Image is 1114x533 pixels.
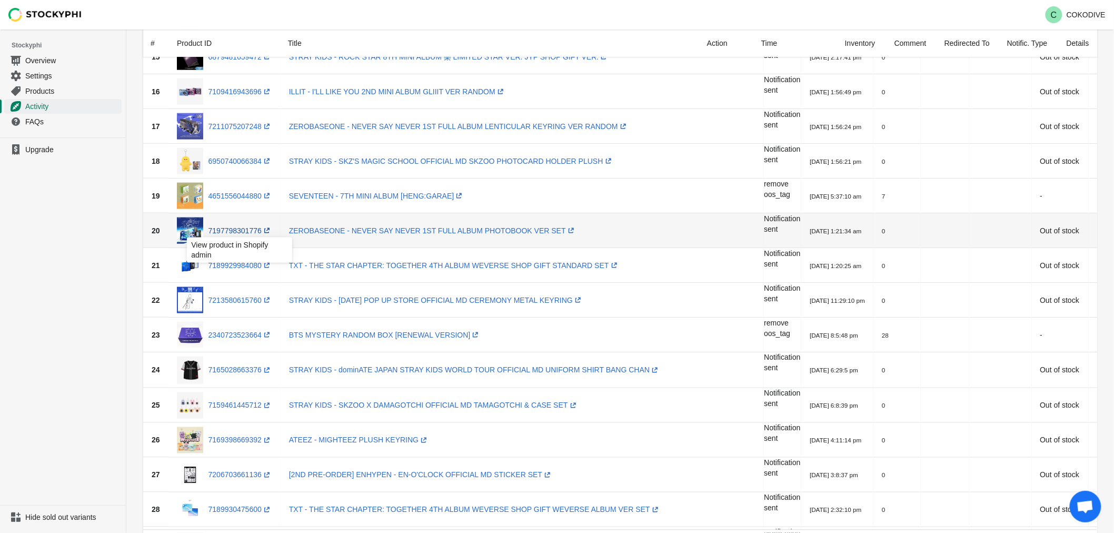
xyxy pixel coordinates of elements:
[4,510,122,525] a: Hide sold out variants
[177,148,203,174] img: 518852a8608ad8795c732289a4289caa.png
[25,512,120,522] span: Hide sold out variants
[1070,491,1101,522] div: Open chat
[208,122,272,131] a: 7211075207248(opens a new window)
[882,262,885,269] small: 0
[882,193,885,200] small: 7
[764,493,800,512] span: Notification sent
[1032,109,1089,144] td: Out of stock
[152,192,160,200] span: 19
[810,332,858,339] small: [DATE] 8:5:48 pm
[810,402,858,409] small: [DATE] 6:8:39 pm
[25,101,120,112] span: Activity
[810,88,861,95] small: [DATE] 1:56:49 pm
[208,87,272,96] a: 7109416943696(opens a new window)
[208,192,272,200] a: 4651556044880(opens a new window)
[208,226,272,235] a: 7197798301776(opens a new window)
[1032,248,1089,283] td: Out of stock
[25,86,120,96] span: Products
[177,392,203,419] img: KakaoTalk_20250304_152612742_a2b5c4b2-4acf-496a-921a-f6009e02a5ee.png
[882,332,889,339] small: 28
[882,123,885,130] small: 0
[1032,213,1089,248] td: Out of stock
[289,366,660,374] a: STRAY KIDS - dominATE JAPAN STRAY KIDS WORLD TOUR OFFICIAL MD UNIFORM SHIRT BANG CHAN(opens a new...
[177,218,203,244] img: ZBO_PB.jpg
[764,284,800,303] span: Notification sent
[152,53,160,61] span: 15
[1046,6,1062,23] span: Avatar with initials C
[1032,423,1089,458] td: Out of stock
[1032,458,1089,492] td: Out of stock
[810,507,861,514] small: [DATE] 2:32:10 pm
[8,8,82,22] img: Stockyphi
[177,427,203,453] img: mobile_b6d7ba32-93a5-4714-b9a9-59d2022dd5ed.png
[208,157,272,165] a: 6950740066384(opens a new window)
[4,53,122,68] a: Overview
[4,142,122,157] a: Upgrade
[177,462,203,488] img: STICKER_SET_e048825e-c569-452d-b416-9f3658015fe9.png
[882,297,885,304] small: 0
[289,296,583,304] a: STRAY KIDS - [DATE] POP UP STORE OFFICIAL MD CEREMONY METAL KEYRING(opens a new window)
[289,261,620,270] a: TXT - THE STAR CHAPTER: TOGETHER 4TH ALBUM WEVERSE SHOP GIFT STANDARD SET(opens a new window)
[699,29,753,57] div: Action
[177,252,203,279] img: std_set_fd6350e2-ba4a-481b-ba6a-5c7d4c3699f4.png
[753,29,837,57] div: Time
[289,471,553,479] a: [2ND PRE-ORDER] ENHYPEN - EN-O'CLOCK OFFICIAL MD STICKER SET(opens a new window)
[764,110,800,129] span: Notification sent
[177,183,203,209] img: apple-music-all-haha-dul-set-net-seventeen-7th-mini-album-heng-garae-28588533219408.jpg
[810,262,861,269] small: [DATE] 1:20:25 am
[208,53,272,61] a: 6879481659472(opens a new window)
[810,54,861,61] small: [DATE] 2:17:41 pm
[289,87,506,96] a: ILLIT - I'LL LIKE YOU 2ND MINI ALBUM GLIIIT VER RANDOM(opens a new window)
[177,78,203,105] img: ILLIT_COMAPCT_1197dfeb-77cf-4492-903b-2d708f8b90d9.jpg
[886,29,936,57] div: Comment
[208,471,272,479] a: 7206703661136(opens a new window)
[4,68,122,83] a: Settings
[764,459,800,478] span: Notification sent
[882,402,885,409] small: 0
[208,506,272,514] a: 7189930475600(opens a new window)
[810,437,861,444] small: [DATE] 4:11:14 pm
[1032,318,1089,352] td: -
[25,55,120,66] span: Overview
[999,29,1058,57] div: Notific. Type
[882,472,885,479] small: 0
[1032,179,1089,213] td: -
[152,122,160,131] span: 17
[1032,74,1089,109] td: Out of stock
[764,214,800,233] span: Notification sent
[764,145,800,164] span: Notification sent
[152,506,160,514] span: 28
[1032,492,1089,527] td: Out of stock
[764,180,790,199] span: remove oos_tag
[177,322,203,348] img: cokodive-rm-s-bts-mystery-random-box-renewal-version-13350300647504.jpg
[1032,40,1089,74] td: Out of stock
[289,401,579,410] a: STRAY KIDS - SKZOO X DAMAGOTCHI OFFICIAL MD TAMAGOTCHI & CASE SET(opens a new window)
[4,114,122,129] a: FAQs
[1032,388,1089,423] td: Out of stock
[882,158,885,165] small: 0
[764,389,800,408] span: Notification sent
[289,506,661,514] a: TXT - THE STAR CHAPTER: TOGETHER 4TH ALBUM WEVERSE SHOP GIFT WEVERSE ALBUM VER SET(opens a new wi...
[810,158,861,165] small: [DATE] 1:56:21 pm
[1067,11,1106,19] p: COKODIVE
[764,75,800,94] span: Notification sent
[1032,144,1089,179] td: Out of stock
[152,226,160,235] span: 20
[936,29,999,57] div: Redirected To
[837,29,886,57] div: Inventory
[152,471,160,479] span: 27
[152,331,160,339] span: 23
[152,157,160,165] span: 18
[152,87,160,96] span: 16
[152,261,160,270] span: 21
[289,436,429,445] a: ATEEZ - MIGHTEEZ PLUSH KEYRING(opens a new window)
[208,366,272,374] a: 7165028663376(opens a new window)
[25,116,120,127] span: FAQs
[882,437,885,444] small: 0
[152,366,160,374] span: 24
[1041,4,1110,25] button: Avatar with initials CCOKODIVE
[289,226,576,235] a: ZEROBASEONE - NEVER SAY NEVER 1ST FULL ALBUM PHOTOBOOK VER SET(opens a new window)
[208,401,272,410] a: 7159461445712(opens a new window)
[152,401,160,410] span: 25
[152,296,160,304] span: 22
